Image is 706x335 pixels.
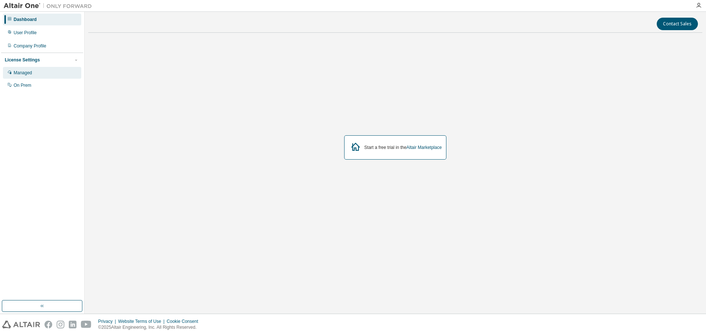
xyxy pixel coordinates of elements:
div: Company Profile [14,43,46,49]
div: Website Terms of Use [118,318,167,324]
div: License Settings [5,57,40,63]
img: Altair One [4,2,96,10]
img: linkedin.svg [69,321,76,328]
img: instagram.svg [57,321,64,328]
p: © 2025 Altair Engineering, Inc. All Rights Reserved. [98,324,203,331]
img: altair_logo.svg [2,321,40,328]
div: On Prem [14,82,31,88]
div: Privacy [98,318,118,324]
button: Contact Sales [657,18,698,30]
div: Cookie Consent [167,318,202,324]
div: Start a free trial in the [364,145,442,150]
div: User Profile [14,30,37,36]
div: Managed [14,70,32,76]
img: facebook.svg [44,321,52,328]
img: youtube.svg [81,321,92,328]
div: Dashboard [14,17,37,22]
a: Altair Marketplace [406,145,442,150]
